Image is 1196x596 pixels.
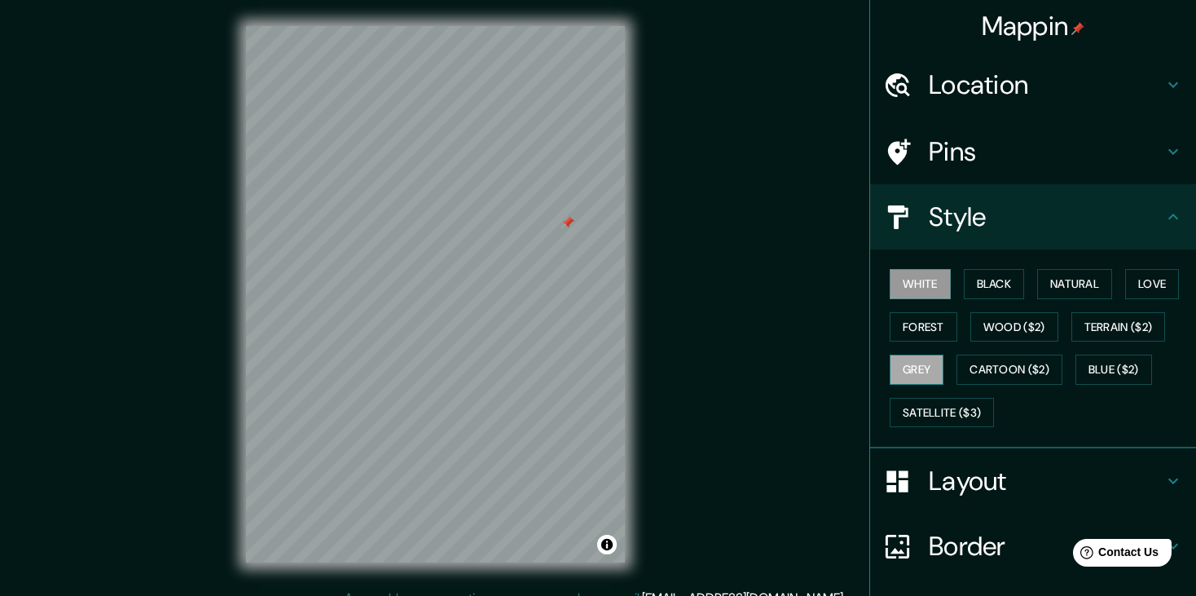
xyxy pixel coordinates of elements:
img: pin-icon.png [1071,22,1084,35]
div: Pins [870,119,1196,184]
canvas: Map [246,26,625,563]
div: Location [870,52,1196,117]
h4: Layout [929,465,1163,497]
div: Layout [870,448,1196,514]
button: Terrain ($2) [1071,312,1166,342]
button: Black [964,269,1025,299]
h4: Pins [929,135,1163,168]
div: Style [870,184,1196,249]
button: Forest [890,312,957,342]
h4: Border [929,530,1163,563]
button: Cartoon ($2) [956,355,1062,385]
h4: Mappin [982,10,1085,42]
button: Toggle attribution [597,535,617,554]
button: Grey [890,355,943,385]
button: Love [1125,269,1179,299]
button: Satellite ($3) [890,398,994,428]
div: Border [870,514,1196,579]
button: Blue ($2) [1075,355,1152,385]
h4: Location [929,68,1163,101]
button: Natural [1037,269,1112,299]
button: Wood ($2) [970,312,1058,342]
iframe: Help widget launcher [1051,532,1178,578]
h4: Style [929,201,1163,233]
button: White [890,269,951,299]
